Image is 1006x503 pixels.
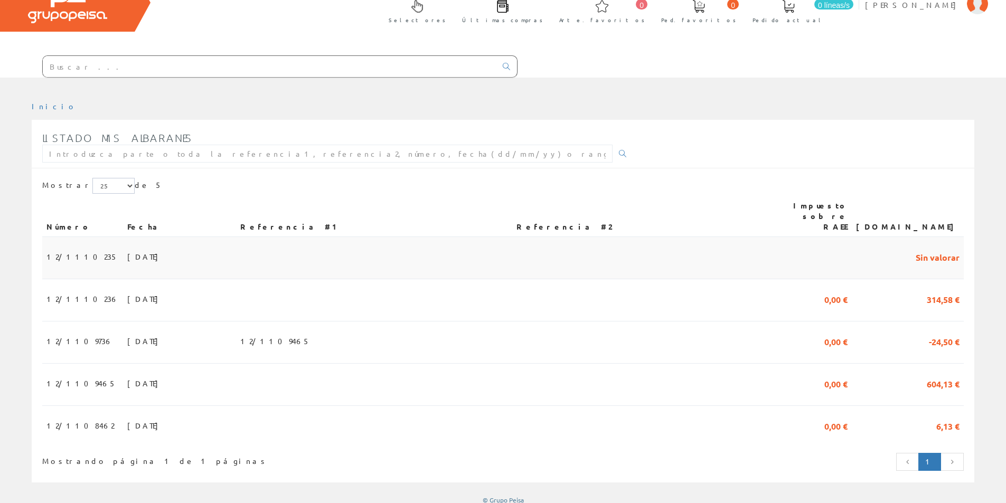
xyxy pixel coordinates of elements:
[753,16,824,24] font: Pedido actual
[824,294,848,305] font: 0,00 €
[918,453,941,471] a: Página actual
[92,178,135,194] select: Mostrar
[42,456,268,466] font: Mostrando página 1 de 1 páginas
[127,252,164,261] font: [DATE]
[640,1,644,10] font: 0
[127,336,164,346] font: [DATE]
[856,222,960,231] font: [DOMAIN_NAME]
[824,336,848,347] font: 0,00 €
[559,16,645,24] font: Arte. favoritos
[240,336,310,346] font: 12/1109465
[916,252,960,263] font: Sin valorar
[927,294,960,305] font: 314,58 €
[824,378,848,390] font: 0,00 €
[731,1,735,10] font: 0
[42,131,193,144] font: Listado mis albaranes
[929,336,960,347] font: -24,50 €
[42,180,92,189] font: Mostrar
[46,294,119,303] font: 12/1110236
[46,252,118,261] font: 12/1110235
[389,16,446,24] font: Selectores
[516,222,612,231] font: Referencia #2
[661,16,736,24] font: Ped. favoritos
[127,378,164,388] font: [DATE]
[240,222,342,231] font: Referencia #1
[43,56,496,77] input: Buscar ...
[46,421,114,430] font: 12/1108462
[127,294,164,303] font: [DATE]
[127,421,164,430] font: [DATE]
[32,101,77,111] a: Inicio
[135,180,162,189] font: de 5
[46,378,116,388] font: 12/1109465
[896,453,919,471] a: Página anterior
[46,222,91,231] font: Número
[925,457,934,466] font: 1
[824,421,848,432] font: 0,00 €
[127,222,162,231] font: Fecha
[46,336,113,346] font: 12/1109736
[941,453,964,471] a: Página siguiente
[42,145,613,163] input: Introduzca parte o toda la referencia1, referencia2, número, fecha(dd/mm/yy) o rango de fechas(dd...
[818,1,850,10] font: 0 líneas/s
[462,16,543,24] font: Últimas compras
[936,421,960,432] font: 6,13 €
[793,201,848,231] font: Impuesto sobre RAEE
[927,378,960,390] font: 604,13 €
